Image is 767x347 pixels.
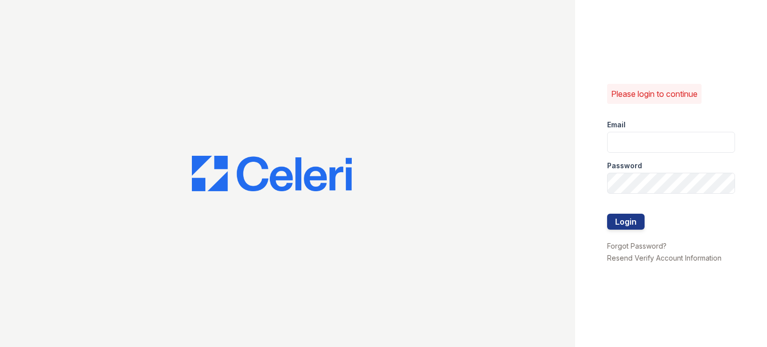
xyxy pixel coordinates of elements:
[192,156,352,192] img: CE_Logo_Blue-a8612792a0a2168367f1c8372b55b34899dd931a85d93a1a3d3e32e68fde9ad4.png
[607,214,645,230] button: Login
[607,120,626,130] label: Email
[611,88,698,100] p: Please login to continue
[607,242,667,250] a: Forgot Password?
[607,254,722,262] a: Resend Verify Account Information
[607,161,642,171] label: Password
